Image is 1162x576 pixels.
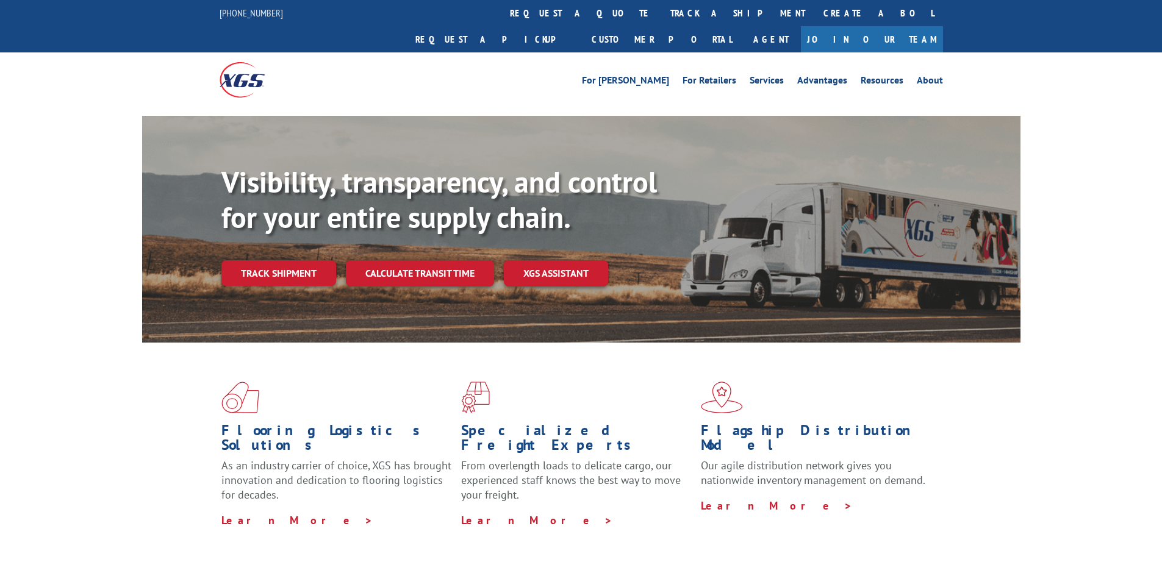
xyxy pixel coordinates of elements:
a: Services [750,76,784,89]
a: Learn More > [461,513,613,527]
a: Request a pickup [406,26,583,52]
a: For [PERSON_NAME] [582,76,669,89]
b: Visibility, transparency, and control for your entire supply chain. [221,163,657,236]
span: As an industry carrier of choice, XGS has brought innovation and dedication to flooring logistics... [221,458,451,502]
a: XGS ASSISTANT [504,260,608,286]
a: Learn More > [221,513,373,527]
span: Our agile distribution network gives you nationwide inventory management on demand. [701,458,925,487]
a: Customer Portal [583,26,741,52]
a: About [917,76,943,89]
a: Resources [861,76,903,89]
p: From overlength loads to delicate cargo, our experienced staff knows the best way to move your fr... [461,458,692,513]
h1: Specialized Freight Experts [461,423,692,458]
a: Join Our Team [801,26,943,52]
img: xgs-icon-focused-on-flooring-red [461,382,490,413]
img: xgs-icon-flagship-distribution-model-red [701,382,743,413]
a: [PHONE_NUMBER] [220,7,283,19]
a: Track shipment [221,260,336,286]
h1: Flagship Distribution Model [701,423,931,458]
a: For Retailers [683,76,736,89]
a: Learn More > [701,499,853,513]
a: Advantages [797,76,847,89]
img: xgs-icon-total-supply-chain-intelligence-red [221,382,259,413]
a: Calculate transit time [346,260,494,286]
h1: Flooring Logistics Solutions [221,423,452,458]
a: Agent [741,26,801,52]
